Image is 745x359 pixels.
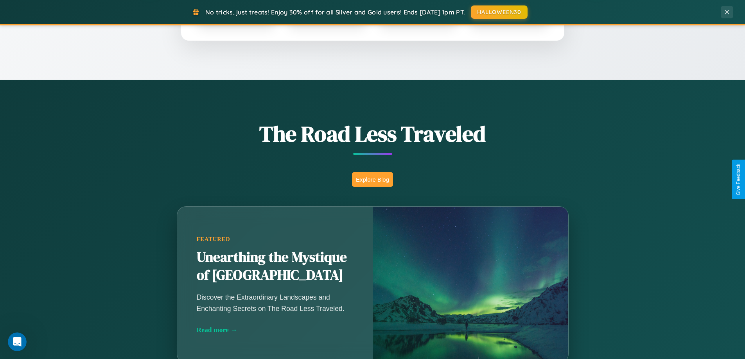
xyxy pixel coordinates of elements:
iframe: Intercom live chat [8,332,27,351]
div: Give Feedback [736,164,741,195]
div: Read more → [197,326,353,334]
button: Explore Blog [352,172,393,187]
button: HALLOWEEN30 [471,5,528,19]
span: No tricks, just treats! Enjoy 30% off for all Silver and Gold users! Ends [DATE] 1pm PT. [205,8,465,16]
h2: Unearthing the Mystique of [GEOGRAPHIC_DATA] [197,248,353,284]
p: Discover the Extraordinary Landscapes and Enchanting Secrets on The Road Less Traveled. [197,292,353,314]
h1: The Road Less Traveled [138,119,607,149]
div: Featured [197,236,353,243]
